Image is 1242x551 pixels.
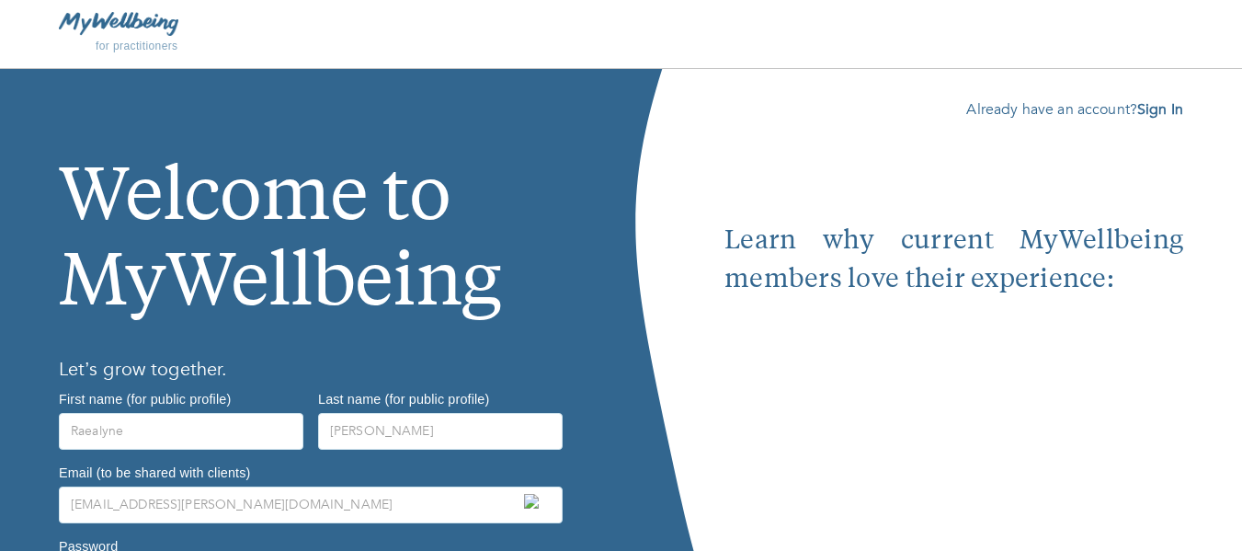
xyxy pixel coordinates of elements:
[59,392,231,405] label: First name (for public profile)
[59,98,563,329] h1: Welcome to MyWellbeing
[318,392,489,405] label: Last name (for public profile)
[59,487,563,523] input: Type your email address here
[724,98,1183,121] p: Already have an account?
[1137,99,1183,120] a: Sign In
[96,40,178,52] span: for practitioners
[59,355,563,385] h6: Let’s grow together.
[724,223,1183,300] p: Learn why current MyWellbeing members love their experience:
[59,12,178,35] img: MyWellbeing
[524,494,539,516] img: productIconColored.f2433d9a.svg
[59,465,250,478] label: Email (to be shared with clients)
